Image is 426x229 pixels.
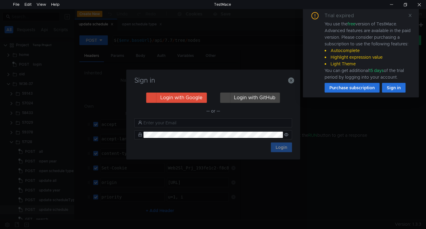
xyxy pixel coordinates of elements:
[325,83,380,93] button: Purchase subscription
[143,119,288,126] input: Enter your Email
[325,61,412,67] li: Light Theme
[133,77,293,84] h3: Sign in
[325,12,361,19] div: Trial expired
[325,54,412,61] li: Highlight expression value
[348,21,355,27] span: free
[220,93,280,103] button: Login with GitHub
[369,68,384,73] span: 15 days
[134,107,292,115] div: — or —
[325,67,412,80] div: You can get additional of the trial period by logging into your account.
[146,93,207,103] button: Login with Google
[325,47,412,54] li: Autocomplete
[325,21,412,80] div: You use the version of TestMace. Advanced features are available in the paid version. Please cons...
[382,83,405,93] button: Sign in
